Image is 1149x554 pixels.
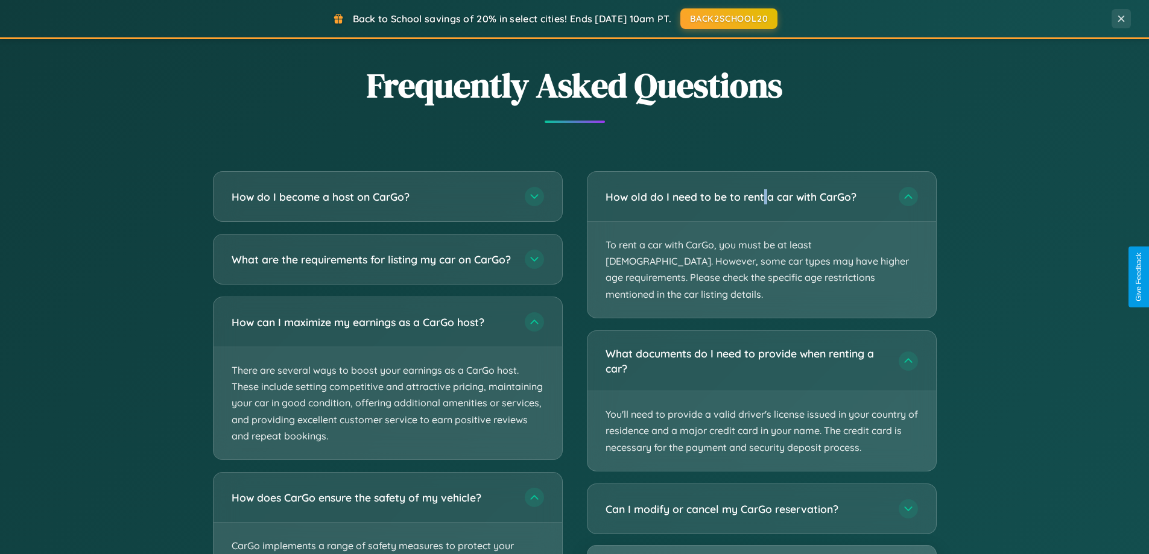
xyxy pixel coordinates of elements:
[232,315,513,330] h3: How can I maximize my earnings as a CarGo host?
[606,346,887,376] h3: What documents do I need to provide when renting a car?
[232,252,513,267] h3: What are the requirements for listing my car on CarGo?
[232,490,513,505] h3: How does CarGo ensure the safety of my vehicle?
[232,189,513,204] h3: How do I become a host on CarGo?
[606,189,887,204] h3: How old do I need to be to rent a car with CarGo?
[606,501,887,516] h3: Can I modify or cancel my CarGo reservation?
[680,8,777,29] button: BACK2SCHOOL20
[353,13,671,25] span: Back to School savings of 20% in select cities! Ends [DATE] 10am PT.
[213,62,937,109] h2: Frequently Asked Questions
[214,347,562,459] p: There are several ways to boost your earnings as a CarGo host. These include setting competitive ...
[587,391,936,471] p: You'll need to provide a valid driver's license issued in your country of residence and a major c...
[587,222,936,318] p: To rent a car with CarGo, you must be at least [DEMOGRAPHIC_DATA]. However, some car types may ha...
[1135,253,1143,301] div: Give Feedback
